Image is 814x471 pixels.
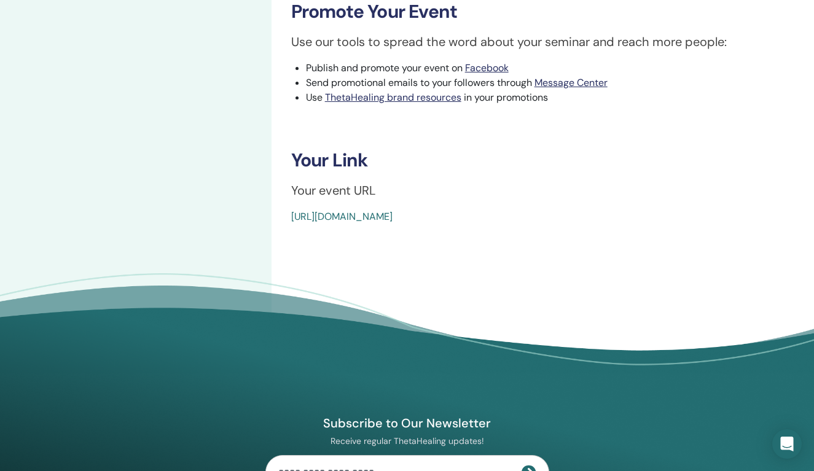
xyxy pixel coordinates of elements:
[265,435,549,446] p: Receive regular ThetaHealing updates!
[306,61,794,76] li: Publish and promote your event on
[265,415,549,431] h4: Subscribe to Our Newsletter
[534,76,608,89] a: Message Center
[772,429,802,459] div: Open Intercom Messenger
[291,1,794,23] h3: Promote Your Event
[465,61,509,74] a: Facebook
[325,91,461,104] a: ThetaHealing brand resources
[306,90,794,105] li: Use in your promotions
[291,33,794,51] p: Use our tools to spread the word about your seminar and reach more people:
[306,76,794,90] li: Send promotional emails to your followers through
[291,210,393,223] a: [URL][DOMAIN_NAME]
[291,149,794,171] h3: Your Link
[291,181,794,200] p: Your event URL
